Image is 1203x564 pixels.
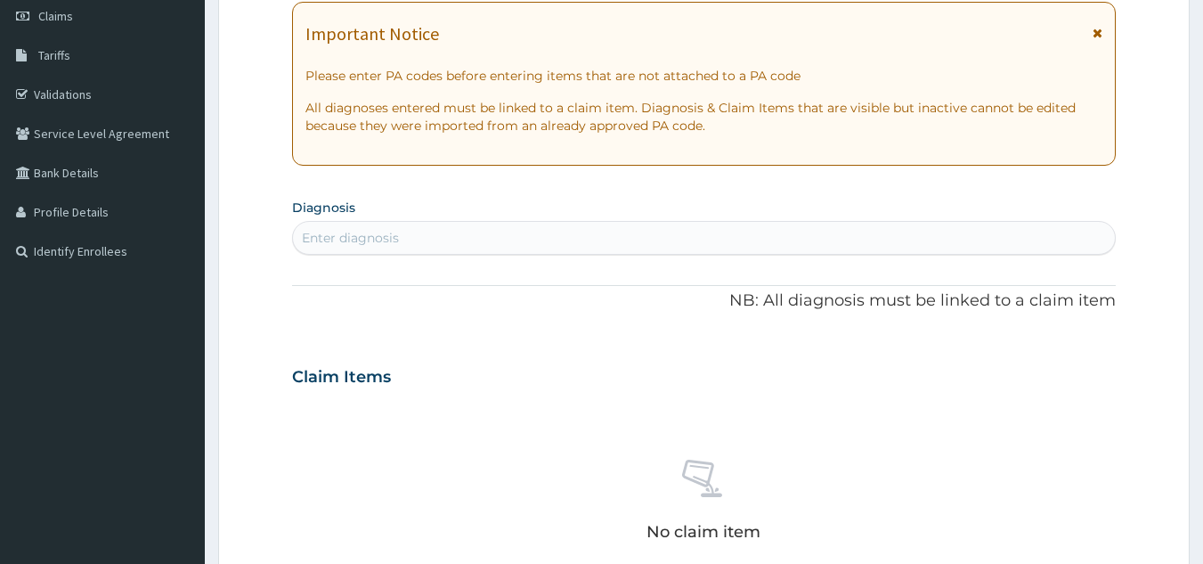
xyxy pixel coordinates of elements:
div: Enter diagnosis [302,229,399,247]
span: Claims [38,8,73,24]
p: Please enter PA codes before entering items that are not attached to a PA code [305,67,1103,85]
p: NB: All diagnosis must be linked to a claim item [292,290,1117,313]
p: All diagnoses entered must be linked to a claim item. Diagnosis & Claim Items that are visible bu... [305,99,1103,135]
h1: Important Notice [305,24,439,44]
p: No claim item [646,523,760,541]
label: Diagnosis [292,199,355,217]
h3: Claim Items [292,368,391,388]
span: Tariffs [38,47,70,63]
